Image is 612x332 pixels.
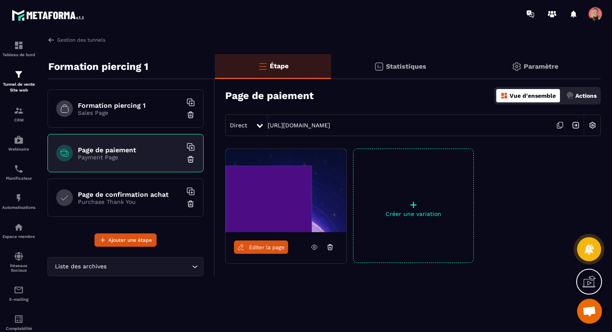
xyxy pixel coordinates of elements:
[2,147,35,151] p: Webinaire
[78,198,182,205] p: Purchase Thank You
[78,191,182,198] h6: Page de confirmation achat
[14,222,24,232] img: automations
[249,244,285,250] span: Éditer la page
[585,117,600,133] img: setting-w.858f3a88.svg
[2,82,35,93] p: Tunnel de vente Site web
[47,257,204,276] div: Search for option
[47,36,55,44] img: arrow
[226,149,346,232] img: image
[14,40,24,50] img: formation
[500,92,508,99] img: dashboard-orange.40269519.svg
[14,285,24,295] img: email
[2,158,35,187] a: schedulerschedulerPlanificateur
[268,122,330,129] a: [URL][DOMAIN_NAME]
[187,200,195,208] img: trash
[353,211,473,217] p: Créer une variation
[524,62,558,70] p: Paramètre
[14,193,24,203] img: automations
[2,297,35,302] p: E-mailing
[108,262,190,271] input: Search for option
[187,111,195,119] img: trash
[225,90,313,102] h3: Page de paiement
[566,92,574,99] img: actions.d6e523a2.png
[14,164,24,174] img: scheduler
[14,135,24,145] img: automations
[2,205,35,210] p: Automatisations
[78,146,182,154] h6: Page de paiement
[230,122,247,129] span: Direct
[2,234,35,239] p: Espace membre
[53,262,108,271] span: Liste des archives
[78,102,182,109] h6: Formation piercing 1
[2,176,35,181] p: Planificateur
[234,240,288,254] a: Éditer la page
[2,279,35,308] a: emailemailE-mailing
[12,7,87,23] img: logo
[386,62,426,70] p: Statistiques
[187,155,195,164] img: trash
[48,58,148,75] p: Formation piercing 1
[2,263,35,273] p: Réseaux Sociaux
[14,314,24,324] img: accountant
[14,106,24,116] img: formation
[2,187,35,216] a: automationsautomationsAutomatisations
[14,251,24,261] img: social-network
[2,99,35,129] a: formationformationCRM
[512,62,522,72] img: setting-gr.5f69749f.svg
[2,129,35,158] a: automationsautomationsWebinaire
[2,216,35,245] a: automationsautomationsEspace membre
[2,52,35,57] p: Tableau de bord
[2,326,35,331] p: Comptabilité
[568,117,584,133] img: arrow-next.bcc2205e.svg
[78,109,182,116] p: Sales Page
[353,199,473,211] p: +
[510,92,556,99] p: Vue d'ensemble
[374,62,384,72] img: stats.20deebd0.svg
[575,92,597,99] p: Actions
[2,245,35,279] a: social-networksocial-networkRéseaux Sociaux
[2,34,35,63] a: formationformationTableau de bord
[258,61,268,71] img: bars-o.4a397970.svg
[95,233,157,247] button: Ajouter une étape
[270,62,289,70] p: Étape
[14,69,24,79] img: formation
[47,36,105,44] a: Gestion des tunnels
[2,63,35,99] a: formationformationTunnel de vente Site web
[577,299,602,324] div: Ouvrir le chat
[78,154,182,161] p: Payment Page
[108,236,152,244] span: Ajouter une étape
[2,118,35,122] p: CRM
